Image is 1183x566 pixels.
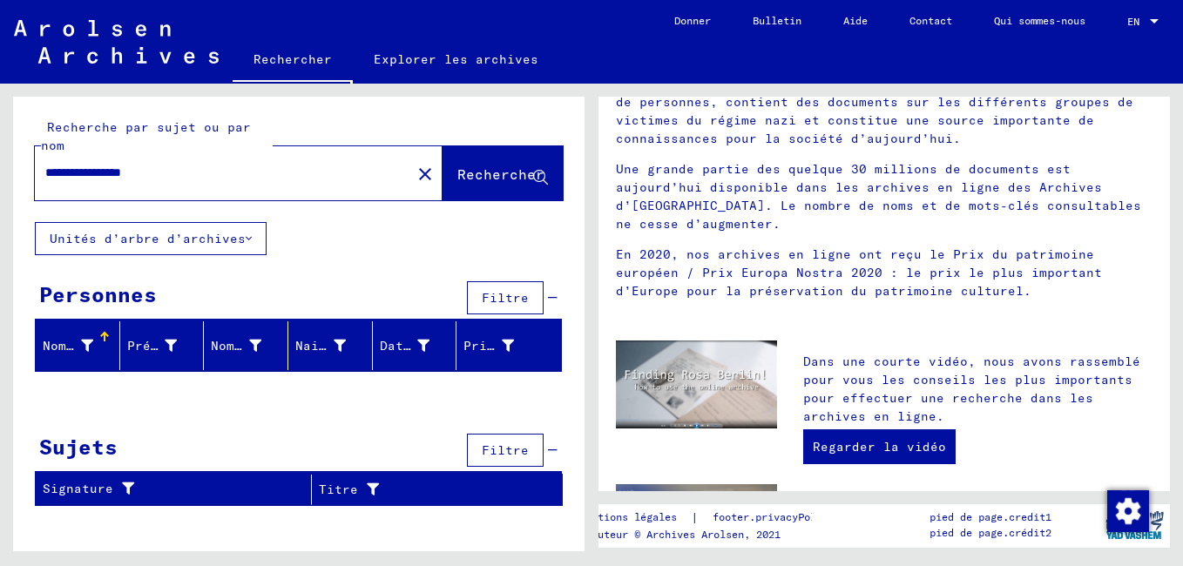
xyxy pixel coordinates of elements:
span: Filtre [482,442,529,458]
div: Date de naissance [380,332,456,360]
div: Prénom [127,332,204,360]
mat-header-cell: Geburtsdatum [373,321,457,370]
p: pied de page.crédit2 [929,525,1051,541]
div: Signature [43,475,311,503]
div: Nom de famille [43,332,119,360]
font: Signature [43,480,113,498]
button: Filtre [467,281,544,314]
div: Nom de jeune fille [211,332,287,360]
mat-header-cell: Geburtsname [204,321,288,370]
p: Droits d’auteur © Archives Arolsen, 2021 [537,527,874,542]
div: Naissance [295,332,372,360]
span: Rechercher [457,165,544,183]
font: Date de naissance [380,338,513,354]
font: Nom de famille [43,338,152,354]
mat-icon: close [415,164,436,185]
a: footer.mentions légales [537,509,691,527]
mat-label: Recherche par sujet ou par nom [41,119,251,153]
font: Nom de jeune fille [211,338,351,354]
div: Titre [319,475,541,503]
mat-header-cell: Vorname [120,321,205,370]
font: | [691,509,699,527]
p: En 2020, nos archives en ligne ont reçu le Prix du patrimoine européen / Prix Europa Nostra 2020 ... [616,246,1153,300]
font: Naissance [295,338,366,354]
img: Arolsen_neg.svg [14,20,219,64]
img: yv_logo.png [1102,503,1167,547]
font: Prisonnier # [463,338,558,354]
img: Modifier le consentement [1107,490,1149,532]
mat-header-cell: Prisoner # [456,321,561,370]
span: EN [1127,16,1146,28]
button: Clair [408,156,443,191]
mat-header-cell: Geburt‏ [288,321,373,370]
span: Filtre [482,290,529,306]
font: Unités d’arbre d’archives [50,231,246,246]
font: Titre [319,481,358,499]
button: Filtre [467,434,544,467]
button: Unités d’arbre d’archives [35,222,267,255]
p: pied de page.credit1 [929,509,1051,525]
img: video.jpg [616,340,777,428]
a: footer.privacyPolitique [699,509,874,527]
div: Prisonnier # [463,332,540,360]
p: Dans une courte vidéo, nous avons rassemblé pour vous les conseils les plus importants pour effec... [803,353,1153,426]
a: Regarder la vidéo [803,429,956,464]
font: Prénom [127,338,174,354]
a: Rechercher [233,38,353,84]
div: Personnes [39,279,157,310]
button: Rechercher [443,146,563,200]
div: Sujets [39,431,118,462]
a: Explorer les archives [353,38,559,80]
p: Une grande partie des quelque 30 millions de documents est aujourd’hui disponible dans les archiv... [616,160,1153,233]
mat-header-cell: Nachname [36,321,120,370]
